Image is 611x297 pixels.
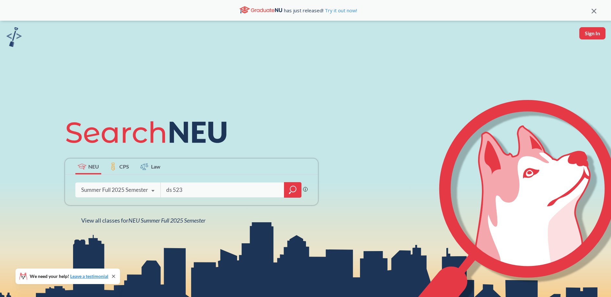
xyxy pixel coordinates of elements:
[81,186,148,193] div: Summer Full 2025 Semester
[151,163,160,170] span: Law
[119,163,129,170] span: CPS
[6,27,22,47] img: sandbox logo
[579,27,606,39] button: Sign In
[81,217,205,224] span: View all classes for
[284,7,357,14] span: has just released!
[70,273,108,279] a: Leave a testimonial
[128,217,205,224] span: NEU Summer Full 2025 Semester
[289,185,297,194] svg: magnifying glass
[6,27,22,49] a: sandbox logo
[284,182,301,198] div: magnifying glass
[323,7,357,14] a: Try it out now!
[30,274,108,279] span: We need your help!
[88,163,99,170] span: NEU
[166,183,279,197] input: Class, professor, course number, "phrase"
